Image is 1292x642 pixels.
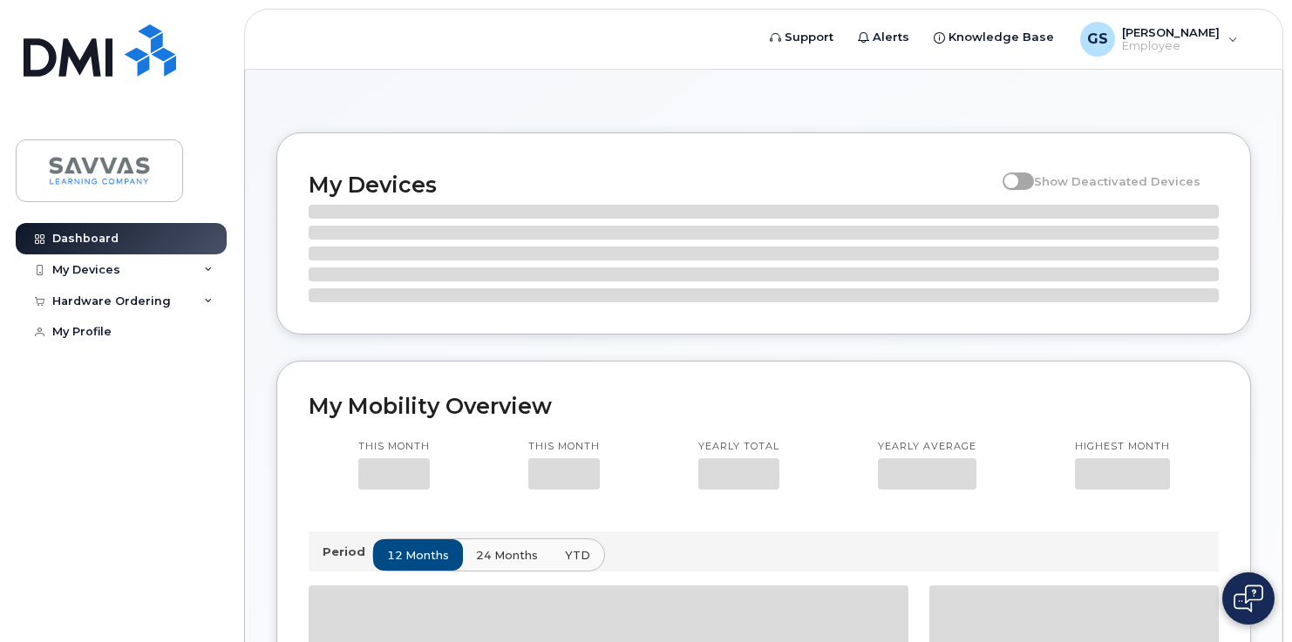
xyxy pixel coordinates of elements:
input: Show Deactivated Devices [1003,165,1017,179]
p: This month [358,440,430,454]
p: Highest month [1075,440,1170,454]
span: Show Deactivated Devices [1034,174,1200,188]
h2: My Devices [309,172,994,198]
h2: My Mobility Overview [309,393,1219,419]
p: Yearly total [698,440,779,454]
span: 24 months [476,547,538,564]
img: Open chat [1234,585,1263,612]
p: Period [323,544,372,560]
p: This month [528,440,600,454]
p: Yearly average [878,440,976,454]
span: YTD [565,547,590,564]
